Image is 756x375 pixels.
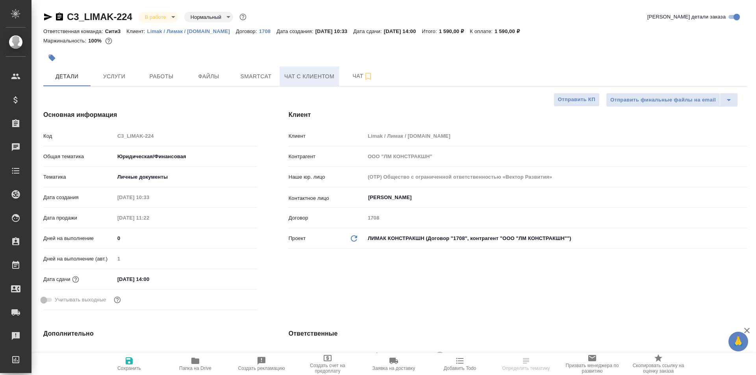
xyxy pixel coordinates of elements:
button: Если добавить услуги и заполнить их объемом, то дата рассчитается автоматически [70,274,81,284]
p: Дата продажи [43,214,115,222]
a: 1708 [259,28,276,34]
span: Отправить КП [558,95,595,104]
span: Чат с клиентом [284,72,334,81]
span: Сохранить [117,366,141,371]
button: Доп статусы указывают на важность/срочность заказа [238,12,248,22]
button: Определить тематику [493,353,559,375]
div: В работе [184,12,233,22]
button: Отправить финальные файлы на email [606,93,720,107]
span: Скопировать ссылку на оценку заказа [630,363,687,374]
input: Пустое поле [115,253,257,264]
button: 0.73 RUB; [104,36,114,46]
h4: Основная информация [43,110,257,120]
input: Пустое поле [115,212,183,224]
div: [PERSON_NAME] [389,350,446,360]
span: Заявка на доставку [372,366,415,371]
span: 🙏 [732,333,745,350]
button: Выбери, если сб и вс нужно считать рабочими днями для выполнения заказа. [112,295,122,305]
button: Скопировать ссылку [55,12,64,22]
p: Дней на выполнение [43,235,115,242]
span: Определить тематику [502,366,550,371]
div: Личные документы [115,170,257,184]
button: Создать рекламацию [228,353,295,375]
span: Папка на Drive [179,366,211,371]
p: 1 590,00 ₽ [495,28,526,34]
p: Дата сдачи [43,275,70,283]
div: split button [606,93,738,107]
input: Пустое поле [115,192,183,203]
input: Пустое поле [115,349,257,360]
button: Призвать менеджера по развитию [559,353,625,375]
div: В работе [139,12,178,22]
button: Отправить КП [554,93,600,107]
p: Общая тематика [43,153,115,161]
input: ✎ Введи что-нибудь [115,233,257,244]
p: Дата создания [43,194,115,201]
p: Код [43,132,115,140]
span: Отправить финальные файлы на email [610,96,716,105]
span: Детали [48,72,86,81]
p: Договор [289,214,365,222]
button: Папка на Drive [162,353,228,375]
button: Open [743,197,745,198]
p: Дней на выполнение (авт.) [43,255,115,263]
p: 1 590,00 ₽ [439,28,470,34]
span: Добавить Todo [444,366,476,371]
p: Путь на drive [43,351,115,359]
div: ЛИМАК КОНСТРАКШН (Договор "1708", контрагент "ООО "ЛМ КОНСТРАКШН"") [365,232,747,245]
p: Контактное лицо [289,194,365,202]
p: Договор: [236,28,259,34]
p: Клиентские менеджеры [289,352,365,360]
svg: Подписаться [363,72,373,81]
a: Limak / Лимак / [DOMAIN_NAME] [147,28,236,34]
a: C3_LIMAK-224 [67,11,132,22]
span: Файлы [190,72,228,81]
button: Добавить тэг [43,49,61,67]
button: В работе [143,14,169,20]
button: Заявка на доставку [361,353,427,375]
input: Пустое поле [365,212,747,224]
p: Итого: [422,28,439,34]
input: Пустое поле [365,151,747,162]
span: Smartcat [237,72,275,81]
p: Контрагент [289,153,365,161]
p: Дата создания: [276,28,315,34]
input: Пустое поле [115,130,257,142]
span: [PERSON_NAME] [389,351,438,359]
h4: Клиент [289,110,747,120]
button: 🙏 [728,332,748,351]
h4: Дополнительно [43,329,257,338]
p: Сити3 [105,28,127,34]
button: Создать счет на предоплату [295,353,361,375]
span: [PERSON_NAME] детали заказа [647,13,726,21]
p: Дата сдачи: [353,28,384,34]
p: [DATE] 14:00 [384,28,422,34]
p: [DATE] 10:33 [315,28,354,34]
input: ✎ Введи что-нибудь [115,273,183,285]
button: Сохранить [96,353,162,375]
p: Наше юр. лицо [289,173,365,181]
span: Учитывать выходные [55,296,106,304]
h4: Ответственные [289,329,747,338]
p: Клиент: [126,28,147,34]
input: Пустое поле [365,171,747,183]
span: Чат [344,71,382,81]
p: 100% [88,38,104,44]
p: Маржинальность: [43,38,88,44]
button: Нормальный [188,14,224,20]
p: Ответственная команда: [43,28,105,34]
div: Юридическая/Финансовая [115,150,257,163]
span: Работы [143,72,180,81]
span: Призвать менеджера по развитию [564,363,621,374]
button: Скопировать ссылку на оценку заказа [625,353,691,375]
button: Добавить Todo [427,353,493,375]
input: Пустое поле [365,130,747,142]
button: Скопировать ссылку для ЯМессенджера [43,12,53,22]
p: К оплате: [470,28,495,34]
span: Создать счет на предоплату [299,363,356,374]
p: Проект [289,235,306,242]
button: Добавить менеджера [367,346,386,365]
p: Клиент [289,132,365,140]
